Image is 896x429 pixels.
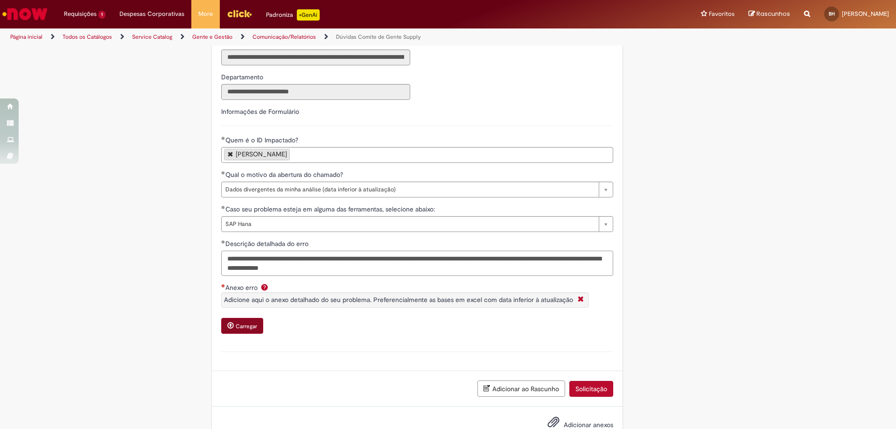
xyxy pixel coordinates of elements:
[7,28,590,46] ul: Trilhas de página
[266,9,320,21] div: Padroniza
[221,107,299,116] label: Informações de Formulário
[225,283,259,292] span: Anexo erro
[228,151,233,157] a: Remover Charles Xavier Dos Santos de Quem é o ID Impactado?
[221,240,225,244] span: Obrigatório Preenchido
[221,171,225,175] span: Obrigatório Preenchido
[842,10,889,18] span: [PERSON_NAME]
[98,11,105,19] span: 1
[1,5,49,23] img: ServiceNow
[63,33,112,41] a: Todos os Catálogos
[564,421,613,429] span: Adicionar anexos
[119,9,184,19] span: Despesas Corporativas
[221,38,239,47] span: Somente leitura - Título
[236,151,287,157] div: [PERSON_NAME]
[829,11,835,17] span: BH
[252,33,316,41] a: Comunicação/Relatórios
[225,239,310,248] span: Descrição detalhada do erro
[198,9,213,19] span: More
[221,49,410,65] input: Título
[221,73,265,81] span: Somente leitura - Departamento
[225,217,594,232] span: SAP Hana
[132,33,172,41] a: Service Catalog
[192,33,232,41] a: Gente e Gestão
[10,33,42,41] a: Página inicial
[225,182,594,197] span: Dados divergentes da minha análise (data inferior à atualização)
[64,9,97,19] span: Requisições
[225,170,345,179] span: Qual o motivo da abertura do chamado?
[569,381,613,397] button: Solicitação
[227,7,252,21] img: click_logo_yellow_360x200.png
[221,84,410,100] input: Departamento
[756,9,790,18] span: Rascunhos
[224,295,573,304] span: Adicione aqui o anexo detalhado do seu problema. Preferencialmente as bases em excel com data inf...
[221,205,225,209] span: Obrigatório Preenchido
[477,380,565,397] button: Adicionar ao Rascunho
[221,318,263,334] button: Carregar anexo de Anexo erro Required
[236,323,257,330] small: Carregar
[297,9,320,21] p: +GenAi
[225,136,300,144] span: Quem é o ID Impactado?
[225,205,437,213] span: Caso seu problema esteja em alguma das ferramentas, selecione abaixo:
[575,295,586,305] i: Fechar More information Por question_anexo_erro
[749,10,790,19] a: Rascunhos
[221,72,265,82] label: Somente leitura - Departamento
[221,136,225,140] span: Obrigatório Preenchido
[259,283,270,291] span: Ajuda para Anexo erro
[709,9,735,19] span: Favoritos
[221,284,225,288] span: Necessários
[336,33,421,41] a: Dúvidas Comite de Gente Supply
[221,251,613,276] textarea: Descrição detalhada do erro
